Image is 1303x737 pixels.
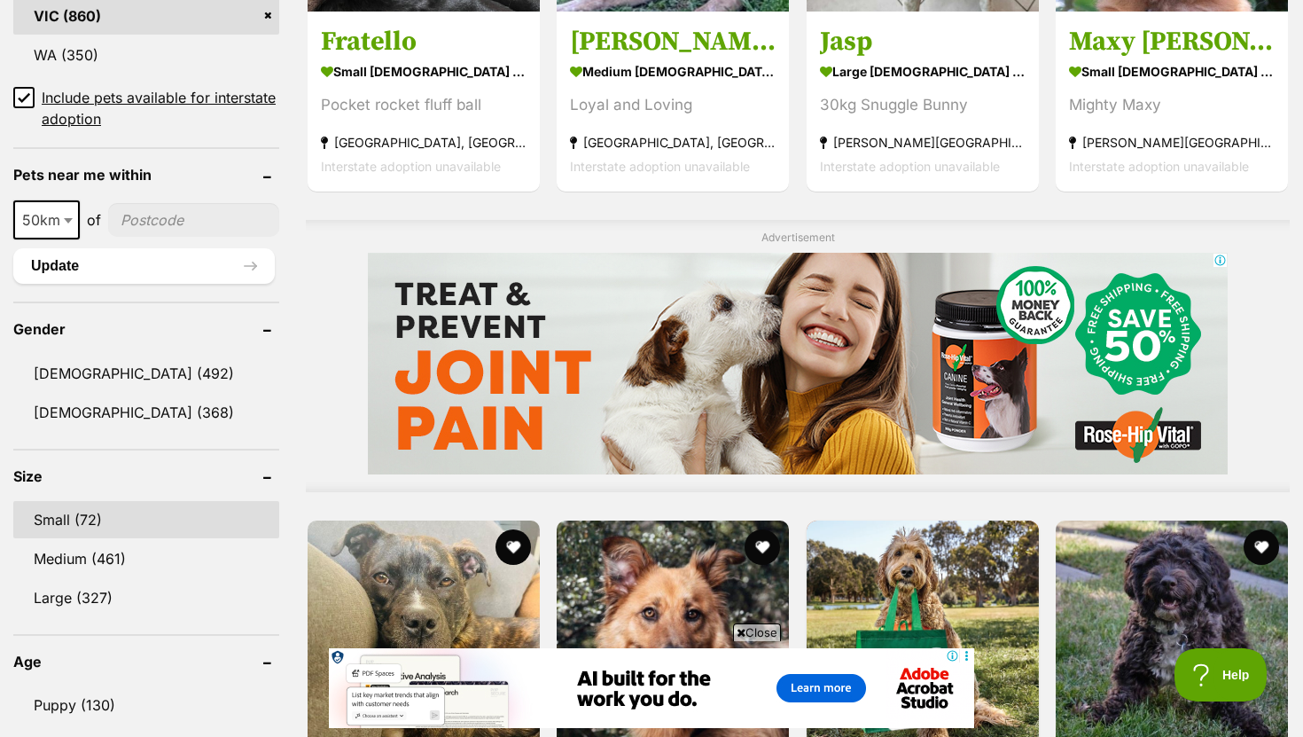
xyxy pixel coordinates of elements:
h3: Fratello [321,25,527,59]
span: Close [733,623,781,641]
button: Update [13,248,275,284]
div: Advertisement [306,220,1290,492]
span: 50km [15,208,78,232]
span: of [87,209,101,231]
a: Small (72) [13,501,279,538]
span: Interstate adoption unavailable [1069,159,1249,174]
strong: [PERSON_NAME][GEOGRAPHIC_DATA] [1069,130,1275,154]
span: 50km [13,200,80,239]
span: Interstate adoption unavailable [321,159,501,174]
a: Jasp large [DEMOGRAPHIC_DATA] Dog 30kg Snuggle Bunny [PERSON_NAME][GEOGRAPHIC_DATA] Interstate ad... [807,12,1039,192]
button: favourite [495,529,531,565]
a: [DEMOGRAPHIC_DATA] (368) [13,394,279,431]
strong: small [DEMOGRAPHIC_DATA] Dog [321,59,527,84]
strong: [GEOGRAPHIC_DATA], [GEOGRAPHIC_DATA] [321,130,527,154]
iframe: Advertisement [368,253,1228,474]
a: [DEMOGRAPHIC_DATA] (492) [13,355,279,392]
iframe: Help Scout Beacon - Open [1174,648,1268,702]
div: Mighty Maxy [1069,93,1275,117]
iframe: Advertisement [329,648,974,728]
div: 30kg Snuggle Bunny [820,93,1026,117]
div: Loyal and Loving [570,93,776,117]
header: Size [13,468,279,484]
strong: large [DEMOGRAPHIC_DATA] Dog [820,59,1026,84]
strong: small [DEMOGRAPHIC_DATA] Dog [1069,59,1275,84]
span: Interstate adoption unavailable [570,159,750,174]
a: Maxy [PERSON_NAME] small [DEMOGRAPHIC_DATA] Dog Mighty Maxy [PERSON_NAME][GEOGRAPHIC_DATA] Inters... [1056,12,1288,192]
div: Pocket rocket fluff ball [321,93,527,117]
header: Gender [13,321,279,337]
button: favourite [745,529,781,565]
h3: Maxy [PERSON_NAME] [1069,25,1275,59]
strong: [PERSON_NAME][GEOGRAPHIC_DATA] [820,130,1026,154]
a: WA (350) [13,36,279,74]
h3: Jasp [820,25,1026,59]
span: Interstate adoption unavailable [820,159,1000,174]
a: Include pets available for interstate adoption [13,87,279,129]
strong: medium [DEMOGRAPHIC_DATA] Dog [570,59,776,84]
a: Large (327) [13,579,279,616]
button: favourite [1244,529,1279,565]
a: Medium (461) [13,540,279,577]
a: Puppy (130) [13,686,279,724]
span: Include pets available for interstate adoption [42,87,279,129]
header: Age [13,654,279,670]
header: Pets near me within [13,167,279,183]
h3: [PERSON_NAME] [570,25,776,59]
input: postcode [108,203,279,237]
a: Fratello small [DEMOGRAPHIC_DATA] Dog Pocket rocket fluff ball [GEOGRAPHIC_DATA], [GEOGRAPHIC_DAT... [308,12,540,192]
strong: [GEOGRAPHIC_DATA], [GEOGRAPHIC_DATA] [570,130,776,154]
a: [PERSON_NAME] medium [DEMOGRAPHIC_DATA] Dog Loyal and Loving [GEOGRAPHIC_DATA], [GEOGRAPHIC_DATA]... [557,12,789,192]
